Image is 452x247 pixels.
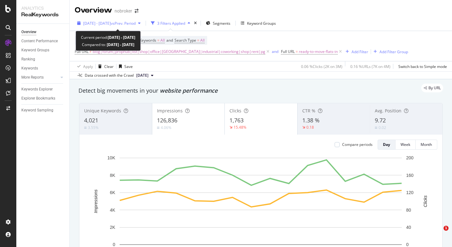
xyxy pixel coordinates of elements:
span: [DATE] - [DATE] [83,21,111,26]
span: = [197,38,199,43]
span: Avg. Position [375,108,401,114]
button: Week [395,140,416,150]
text: 6K [110,190,116,195]
div: Keyword Sampling [21,107,53,114]
button: Day [378,140,395,150]
a: More Reports [21,74,59,81]
span: and [166,38,173,43]
div: Overview [21,29,36,35]
text: 0 [113,242,115,247]
button: 3 Filters Applied [148,18,193,28]
div: nobroker [115,8,132,14]
div: Week [401,142,410,147]
b: [DATE] - [DATE] [108,35,135,40]
button: Clear [96,61,114,71]
a: Ranking [21,56,65,63]
div: 0.02 [379,125,386,130]
span: 2025 Aug. 4th [136,73,148,78]
span: 9.72 [375,116,386,124]
img: Equal [157,127,159,129]
div: Keyword Groups [247,21,276,26]
button: Month [416,140,437,150]
span: Full URL [75,49,89,54]
img: Equal [84,127,87,129]
div: Keywords Explorer [21,86,53,93]
button: Add Filter [343,48,368,55]
button: [DATE] - [DATE]vsPrev. Period [75,18,143,28]
text: 40 [406,225,411,230]
text: Impressions [93,189,98,213]
span: blog|forum|prophub|list|shop|office|[GEOGRAPHIC_DATA]|industrial|coworking|shop|rent|pg [93,47,265,56]
span: All [200,36,205,45]
span: = [296,49,298,54]
div: and [272,49,278,54]
text: 10K [107,155,116,160]
div: legacy label [421,84,443,92]
text: 8K [110,173,116,178]
span: 1,763 [229,116,244,124]
div: 0.06 % Clicks ( 2K on 3M ) [301,64,342,69]
span: Clicks [229,108,241,114]
span: 1 [444,226,449,231]
div: Clear [104,64,114,69]
button: Apply [75,61,93,71]
div: arrow-right-arrow-left [135,9,138,13]
span: 4,021 [84,116,98,124]
text: 160 [406,173,414,178]
div: Overview [75,5,112,16]
div: Compare periods [342,142,373,147]
div: Explorer Bookmarks [21,95,55,102]
div: Data crossed with the Crawl [85,73,134,78]
div: More Reports [21,74,44,81]
text: 0 [406,242,409,247]
span: ≠ [89,49,92,54]
div: Ranking [21,56,35,63]
text: Clicks [423,195,428,207]
span: Full URL [281,49,295,54]
div: 15.48% [234,125,246,130]
div: Day [383,142,390,147]
div: 0.18 [306,125,314,130]
span: Impressions [157,108,183,114]
text: 4K [110,208,116,213]
button: Save [116,61,133,71]
button: Segments [203,18,233,28]
div: Keyword Groups [21,47,49,54]
text: 2K [110,225,116,230]
a: Keywords [21,65,65,72]
span: Search Type [175,38,196,43]
div: Content Performance [21,38,58,44]
span: vs Prev. Period [111,21,136,26]
button: Keyword Groups [238,18,278,28]
div: Add Filter [352,49,368,54]
div: Month [421,142,432,147]
div: Analytics [21,5,64,11]
a: Keywords Explorer [21,86,65,93]
button: Add Filter Group [371,48,408,55]
div: 3 Filters Applied [157,21,185,26]
text: 200 [406,155,414,160]
span: 1.38 % [302,116,320,124]
div: RealKeywords [21,11,64,18]
a: Explorer Bookmarks [21,95,65,102]
button: Switch back to Simple mode [396,61,447,71]
button: [DATE] [134,72,156,79]
span: CTR % [302,108,315,114]
div: Apply [83,64,93,69]
div: Switch back to Simple mode [398,64,447,69]
text: 80 [406,208,411,213]
span: Keywords [139,38,156,43]
iframe: Intercom live chat [431,226,446,241]
button: and [272,49,278,54]
div: Compared to: [82,41,134,48]
span: Segments [213,21,230,26]
span: ready-to-move-flats-in [299,47,338,56]
a: Keyword Groups [21,47,65,54]
div: Add Filter Group [379,49,408,54]
span: All [160,36,165,45]
span: = [157,38,159,43]
div: Save [124,64,133,69]
div: Keywords [21,65,38,72]
b: [DATE] - [DATE] [106,42,134,47]
text: 120 [406,190,414,195]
